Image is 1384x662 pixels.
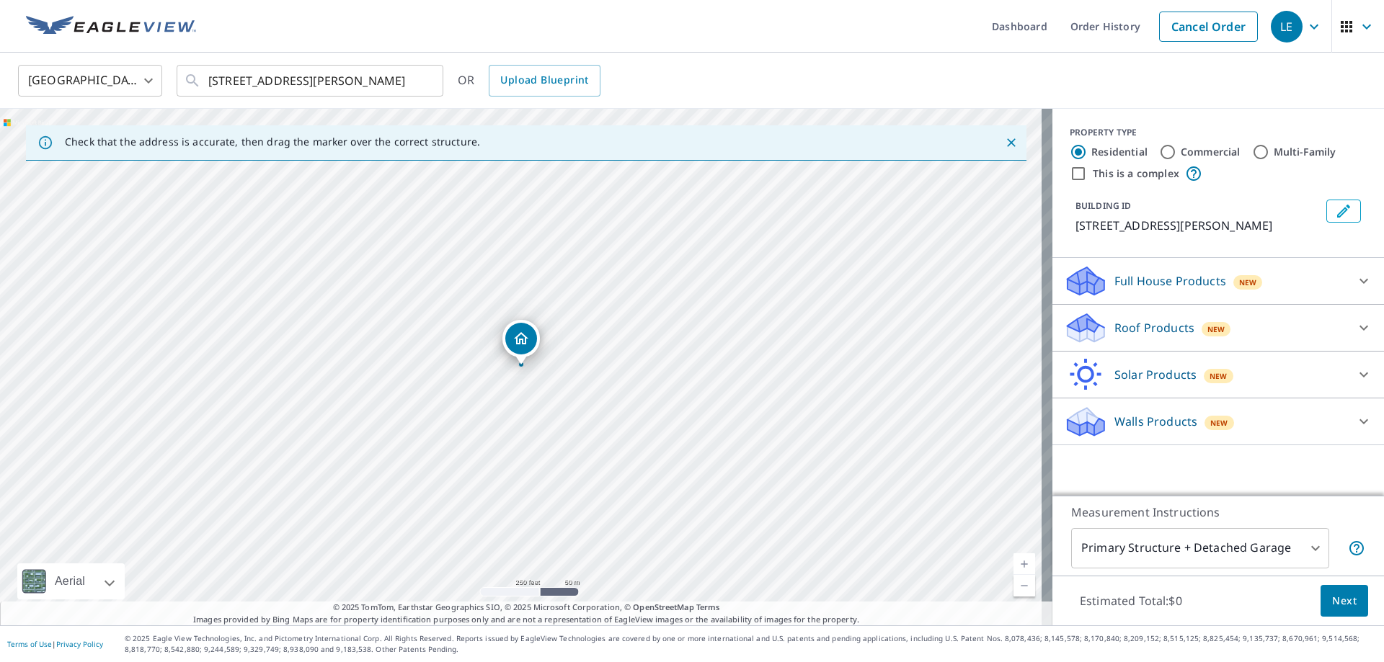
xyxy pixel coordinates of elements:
[1091,145,1148,159] label: Residential
[1075,217,1321,234] p: [STREET_ADDRESS][PERSON_NAME]
[1271,11,1303,43] div: LE
[1210,417,1228,429] span: New
[489,65,600,97] a: Upload Blueprint
[50,563,89,599] div: Aerial
[696,601,720,612] a: Terms
[1321,585,1368,617] button: Next
[1070,126,1367,139] div: PROPERTY TYPE
[1348,540,1365,557] span: Your report will include the primary structure and a detached garage if one exists.
[125,633,1377,655] p: © 2025 Eagle View Technologies, Inc. and Pictometry International Corp. All Rights Reserved. Repo...
[7,639,52,649] a: Terms of Use
[1326,200,1361,223] button: Edit building 1
[1332,592,1357,610] span: Next
[18,61,162,101] div: [GEOGRAPHIC_DATA]
[500,71,588,89] span: Upload Blueprint
[1181,145,1241,159] label: Commercial
[502,320,540,364] div: Dropped pin, building 1, Residential property, 508 N Nelson St Arlington, VA 22203
[65,135,480,148] p: Check that the address is accurate, then drag the marker over the correct structure.
[333,601,720,614] span: © 2025 TomTom, Earthstar Geographics SIO, © 2025 Microsoft Corporation, ©
[1064,357,1372,392] div: Solar ProductsNew
[7,640,103,648] p: |
[1210,370,1228,382] span: New
[1071,504,1365,521] p: Measurement Instructions
[1093,166,1179,181] label: This is a complex
[1002,133,1021,152] button: Close
[208,61,414,101] input: Search by address or latitude-longitude
[1064,264,1372,298] div: Full House ProductsNew
[1013,553,1035,575] a: Current Level 17, Zoom In
[1114,413,1197,430] p: Walls Products
[1075,200,1131,212] p: BUILDING ID
[1207,323,1225,335] span: New
[633,601,693,612] a: OpenStreetMap
[1064,404,1372,439] div: Walls ProductsNew
[1274,145,1336,159] label: Multi-Family
[1239,277,1257,288] span: New
[1068,585,1194,617] p: Estimated Total: $0
[458,65,600,97] div: OR
[1071,528,1329,568] div: Primary Structure + Detached Garage
[1114,272,1226,290] p: Full House Products
[26,16,196,37] img: EV Logo
[17,563,125,599] div: Aerial
[1064,310,1372,345] div: Roof ProductsNew
[1114,319,1194,336] p: Roof Products
[1114,366,1197,383] p: Solar Products
[1159,12,1258,42] a: Cancel Order
[1013,575,1035,596] a: Current Level 17, Zoom Out
[56,639,103,649] a: Privacy Policy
